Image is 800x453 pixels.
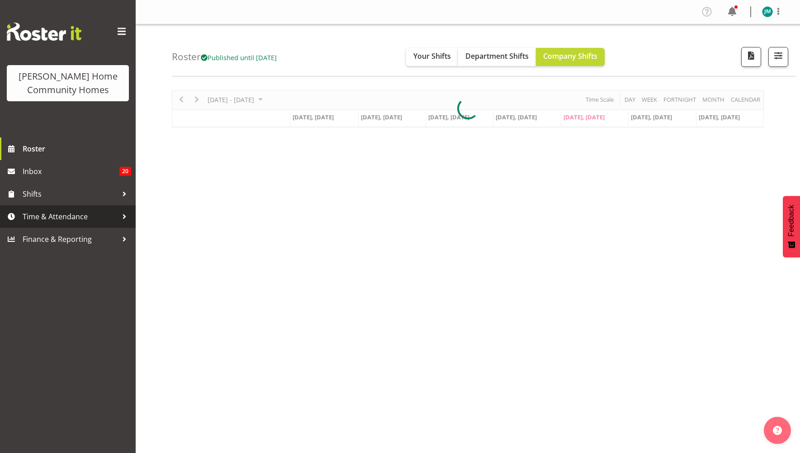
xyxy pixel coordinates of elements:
div: [PERSON_NAME] Home Community Homes [16,70,120,97]
h4: Roster [172,52,277,62]
img: help-xxl-2.png [773,426,782,435]
button: Feedback - Show survey [783,196,800,257]
img: Rosterit website logo [7,23,81,41]
button: Department Shifts [458,48,536,66]
span: 20 [119,167,131,176]
span: Feedback [787,205,795,236]
span: Inbox [23,165,119,178]
button: Download a PDF of the roster according to the set date range. [741,47,761,67]
span: Company Shifts [543,51,597,61]
img: johanna-molina8557.jpg [762,6,773,17]
span: Shifts [23,187,118,201]
span: Published until [DATE] [201,53,277,62]
span: Roster [23,142,131,156]
span: Department Shifts [465,51,529,61]
button: Filter Shifts [768,47,788,67]
button: Your Shifts [406,48,458,66]
span: Time & Attendance [23,210,118,223]
button: Company Shifts [536,48,605,66]
span: Finance & Reporting [23,232,118,246]
span: Your Shifts [413,51,451,61]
